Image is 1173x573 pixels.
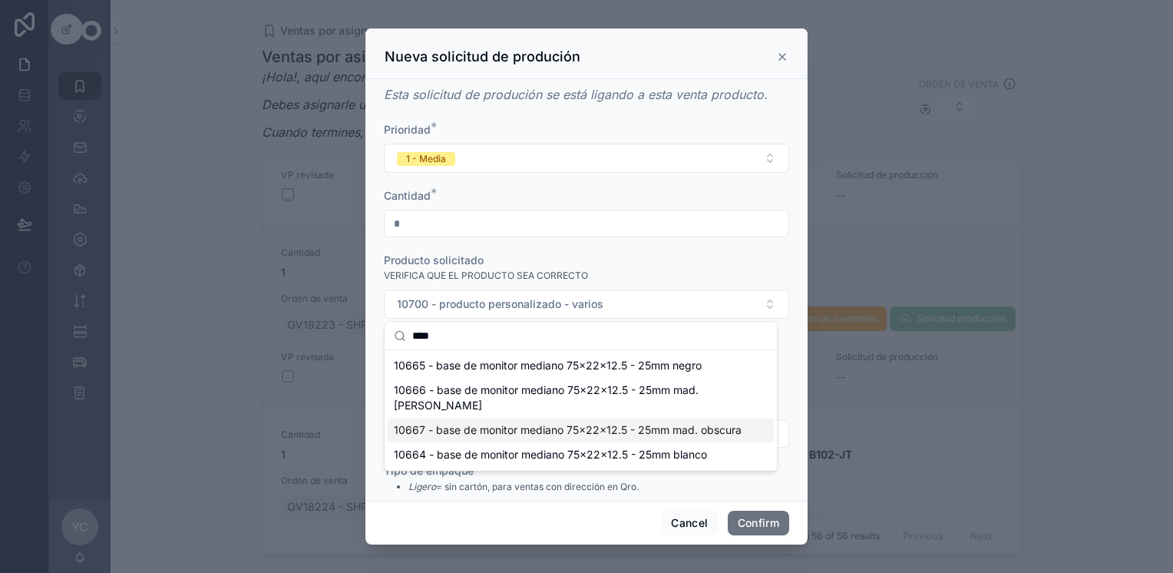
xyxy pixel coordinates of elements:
[384,144,789,173] button: Select Button
[406,152,446,166] div: 1 - Media
[394,422,742,438] span: 10667 - base de monitor mediano 75x22x12.5 - 25mm mad. obscura
[397,296,603,312] span: 10700 - producto personalizado - varios
[394,358,702,373] span: 10665 - base de monitor mediano 75x22x12.5 - 25mm negro
[384,189,431,202] span: Cantidad
[661,511,718,535] button: Cancel
[384,87,768,102] em: Esta solicitud de produción se está ligando a esta venta producto.
[385,350,777,470] div: Suggestions
[408,481,436,492] em: Ligero
[384,253,484,267] span: Producto solicitado
[384,290,789,319] button: Select Button
[384,270,588,282] span: VERIFICA QUE EL PRODUCTO SEA CORRECTO
[394,447,707,462] span: 10664 - base de monitor mediano 75x22x12.5 - 25mm blanco
[385,48,580,66] h3: Nueva solicitud de produción
[408,480,639,494] p: = sin cartón, para ventas con dirección en Qro.
[728,511,789,535] button: Confirm
[384,123,431,136] span: Prioridad
[394,383,749,413] span: 10666 - base de monitor mediano 75x22x12.5 - 25mm mad. [PERSON_NAME]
